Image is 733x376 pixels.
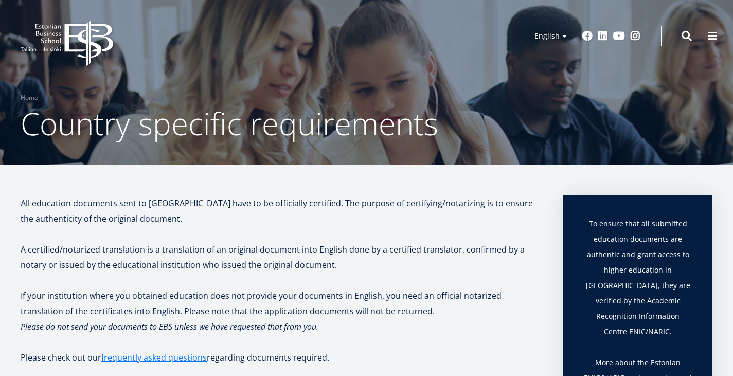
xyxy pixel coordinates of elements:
[21,93,38,103] a: Home
[21,321,318,332] em: Please do not send your documents to EBS unless we have requested that from you.
[101,350,207,365] a: frequently asked questions
[21,242,543,273] p: A certified/notarized translation is a translation of an original document into English done by a...
[21,288,543,319] p: If your institution where you obtained education does not provide your documents in English, you ...
[21,102,438,145] span: Country specific requirements
[584,216,692,355] p: To ensure that all submitted education documents are authentic and grant access to higher educati...
[582,31,593,41] a: Facebook
[613,31,625,41] a: Youtube
[598,31,608,41] a: Linkedin
[21,195,543,226] p: All education documents sent to [GEOGRAPHIC_DATA] have to be officially certified. The purpose of...
[630,31,640,41] a: Instagram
